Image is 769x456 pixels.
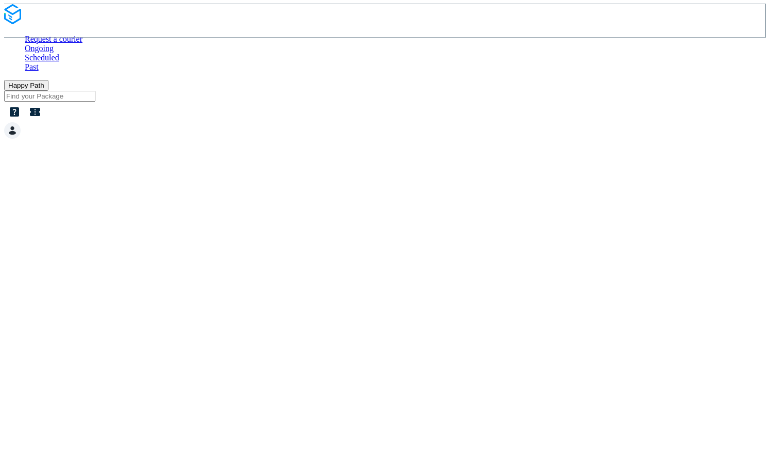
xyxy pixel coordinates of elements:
[25,35,82,43] a: Request a courier
[25,53,59,62] a: Scheduled
[25,62,39,71] a: Past
[4,122,21,139] img: Client
[4,91,95,102] input: Find your Package
[25,44,54,53] a: Ongoing
[8,82,44,89] span: Happy Path
[4,4,21,24] img: Logo
[4,80,48,91] button: Happy Path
